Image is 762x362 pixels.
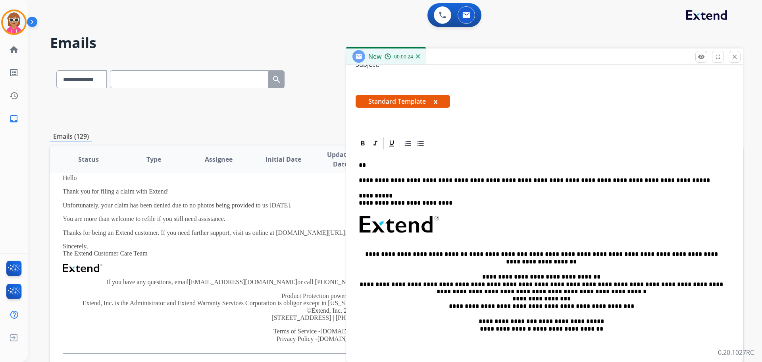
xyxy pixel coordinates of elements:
p: Sincerely, The Extend Customer Care Team [63,243,600,257]
img: avatar [3,11,25,33]
mat-icon: home [9,45,19,54]
p: You are more than welcome to refile if you still need assistance. [63,215,600,223]
p: Thank you for filing a claim with Extend! [63,188,600,195]
h2: Emails [50,35,743,51]
span: Initial Date [266,155,301,164]
span: New [368,52,381,61]
span: Type [146,155,161,164]
img: Extend Logo [63,264,102,273]
span: Status [78,155,99,164]
mat-icon: list_alt [9,68,19,77]
mat-icon: inbox [9,114,19,124]
div: Bold [357,137,369,149]
p: Product Protection powered by Extend. Extend, Inc. is the Administrator and Extend Warranty Servi... [63,292,600,322]
p: Emails (129) [50,132,92,141]
a: [EMAIL_ADDRESS][DOMAIN_NAME] [189,279,297,285]
span: 00:00:24 [394,54,413,60]
p: Hello [63,174,600,182]
mat-icon: fullscreen [714,53,722,60]
div: Underline [386,137,398,149]
mat-icon: history [9,91,19,101]
p: Unfortunately, your claim has been denied due to no photos being provided to us [DATE]. [63,202,600,209]
span: Assignee [205,155,233,164]
a: [DOMAIN_NAME][URL] [317,335,387,342]
mat-icon: close [731,53,738,60]
span: Updated Date [323,150,359,169]
div: Ordered List [402,137,414,149]
p: If you have any questions, email or call [PHONE_NUMBER] [DATE]-[DATE], 9am-8pm EST and [DATE] & [... [63,279,600,286]
div: Italic [369,137,381,149]
p: Terms of Service - Privacy Policy - [63,328,600,343]
p: 0.20.1027RC [718,348,754,357]
p: Thanks for being an Extend customer. If you need further support, visit us online at [DOMAIN_NAME... [63,229,600,236]
a: [DOMAIN_NAME][URL] [320,328,389,335]
div: Bullet List [415,137,427,149]
mat-icon: remove_red_eye [698,53,705,60]
mat-icon: search [272,75,281,84]
button: x [434,97,437,106]
span: Standard Template [356,95,450,108]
